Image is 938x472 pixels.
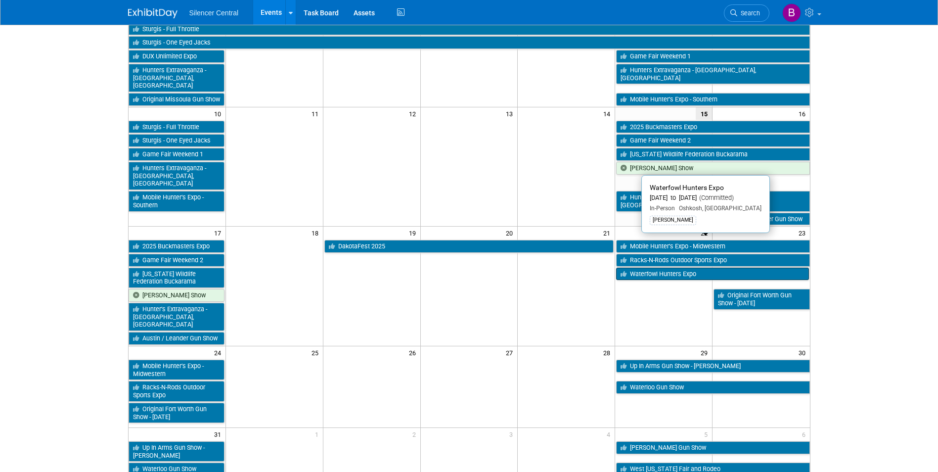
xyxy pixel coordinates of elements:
span: 4 [606,428,615,440]
span: 19 [408,227,420,239]
span: 23 [798,227,810,239]
a: Game Fair Weekend 1 [616,50,809,63]
img: Billee Page [782,3,801,22]
span: 30 [798,346,810,359]
a: Mobile Hunter’s Expo - Midwestern [616,240,809,253]
span: 31 [213,428,225,440]
span: 27 [505,346,517,359]
span: 1 [314,428,323,440]
a: Hunters Extravaganza - [GEOGRAPHIC_DATA], [GEOGRAPHIC_DATA] [129,64,224,92]
a: Original Fort Worth Gun Show - [DATE] [129,403,224,423]
a: Search [724,4,769,22]
a: [US_STATE] Wildlife Federation Buckarama [129,268,224,288]
a: Mobile Hunter’s Expo - Midwestern [129,360,224,380]
span: Oshkosh, [GEOGRAPHIC_DATA] [675,205,761,212]
span: 5 [703,428,712,440]
a: Sturgis - Full Throttle [129,23,810,36]
a: [PERSON_NAME] Show [616,162,809,175]
a: DUX Unlimited Expo [129,50,224,63]
span: 17 [213,227,225,239]
span: 11 [311,107,323,120]
a: 2025 Buckmasters Expo [616,121,809,134]
span: 21 [602,227,615,239]
span: 6 [801,428,810,440]
a: Waterloo Gun Show [616,381,809,394]
a: [US_STATE] Wildlife Federation Buckarama [616,148,809,161]
a: Hunters Extravaganza - [GEOGRAPHIC_DATA], [GEOGRAPHIC_DATA] [616,64,809,84]
a: Original Missoula Gun Show [129,93,224,106]
span: (Committed) [697,194,734,201]
a: Racks-N-Rods Outdoor Sports Expo [616,254,809,267]
div: [PERSON_NAME] [650,216,696,225]
span: 28 [602,346,615,359]
a: Sturgis - Full Throttle [129,121,224,134]
a: Austin / Leander Gun Show [129,332,224,345]
a: Hunter’s Extravaganza - [GEOGRAPHIC_DATA], [GEOGRAPHIC_DATA] [129,303,224,331]
a: Up In Arms Gun Show - [PERSON_NAME] [129,441,224,462]
span: 18 [311,227,323,239]
a: Game Fair Weekend 2 [616,134,809,147]
a: Waterfowl Hunters Expo [616,268,808,281]
span: 29 [700,346,712,359]
span: 14 [602,107,615,120]
span: 13 [505,107,517,120]
span: 12 [408,107,420,120]
a: 2025 Buckmasters Expo [129,240,224,253]
span: 2 [411,428,420,440]
span: 15 [696,107,712,120]
a: [PERSON_NAME] Gun Show [616,441,809,454]
span: Search [737,9,760,17]
span: 20 [505,227,517,239]
span: Waterfowl Hunters Expo [650,184,724,191]
a: Game Fair Weekend 1 [129,148,224,161]
a: Hunter’s Extravaganza - [GEOGRAPHIC_DATA], [GEOGRAPHIC_DATA] [616,191,809,211]
span: 24 [213,346,225,359]
span: In-Person [650,205,675,212]
span: Silencer Central [189,9,239,17]
a: DakotaFest 2025 [324,240,614,253]
a: Mobile Hunter’s Expo - Southern [129,191,224,211]
a: [PERSON_NAME] Show [129,289,224,302]
a: Game Fair Weekend 2 [129,254,224,267]
img: ExhibitDay [128,8,178,18]
div: [DATE] to [DATE] [650,194,761,202]
a: Hunters Extravaganza - [GEOGRAPHIC_DATA], [GEOGRAPHIC_DATA] [129,162,224,190]
a: Racks-N-Rods Outdoor Sports Expo [129,381,224,401]
span: 3 [508,428,517,440]
a: Mobile Hunter’s Expo - Southern [616,93,809,106]
span: 26 [408,346,420,359]
a: Original Fort Worth Gun Show - [DATE] [714,289,809,309]
span: 10 [213,107,225,120]
span: 16 [798,107,810,120]
a: Sturgis - One Eyed Jacks [129,36,810,49]
span: 25 [311,346,323,359]
a: Up In Arms Gun Show - [PERSON_NAME] [616,360,809,373]
a: Sturgis - One Eyed Jacks [129,134,224,147]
